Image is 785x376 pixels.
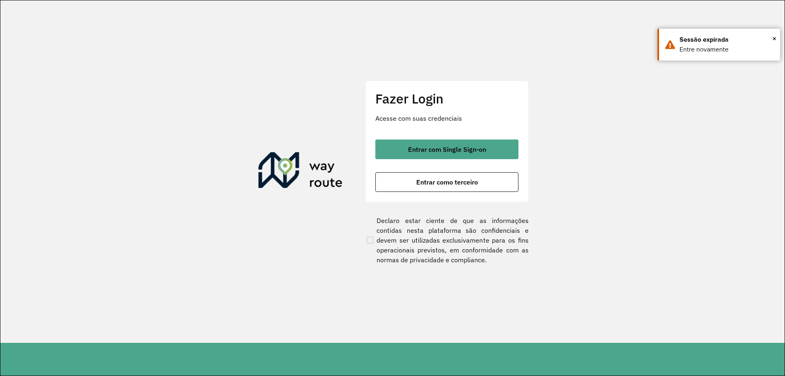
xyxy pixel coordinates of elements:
div: Sessão expirada [680,35,774,45]
span: × [772,32,776,45]
div: Entre novamente [680,45,774,54]
button: button [375,172,518,192]
button: Close [772,32,776,45]
label: Declaro estar ciente de que as informações contidas nesta plataforma são confidenciais e devem se... [365,216,529,265]
h2: Fazer Login [375,91,518,106]
span: Entrar como terceiro [416,179,478,185]
img: Roteirizador AmbevTech [258,152,343,191]
button: button [375,140,518,159]
p: Acesse com suas credenciais [375,113,518,123]
span: Entrar com Single Sign-on [408,146,486,153]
